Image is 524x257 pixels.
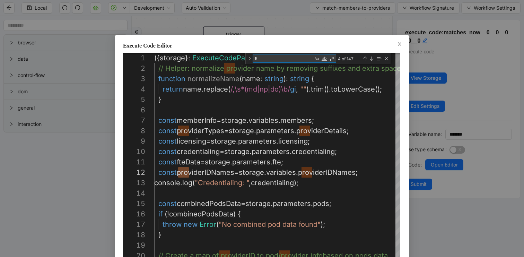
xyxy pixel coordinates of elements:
[158,116,177,125] span: const
[158,158,177,166] span: const
[160,54,185,62] span: storage
[224,147,250,156] span: storage
[154,179,180,187] span: console
[347,127,349,135] span: ;
[292,147,335,156] span: credentialing
[154,54,160,62] span: ({
[180,179,182,187] span: .
[290,75,309,83] span: string
[246,53,253,64] div: Toggle Replace
[311,75,314,83] span: {
[123,230,145,240] div: 18
[158,231,161,239] span: }
[177,168,234,177] span: providerIDNames
[211,137,236,145] span: storage
[182,179,192,187] span: log
[217,116,221,125] span: =
[123,219,145,230] div: 17
[123,136,145,146] div: 9
[216,220,219,229] span: (
[230,85,290,93] span: /,\s*(md|np|do)\b/
[330,64,407,72] span: fixes and extra spaces.
[329,55,335,62] div: Use Regular Expression (⌥⌘R)
[195,179,249,187] span: "Credentialing: "
[312,116,314,125] span: ;
[123,146,145,157] div: 10
[229,127,254,135] span: storage
[219,220,321,229] span: "No combined pod data found"
[335,147,337,156] span: ;
[200,158,205,166] span: =
[246,116,248,125] span: .
[232,158,270,166] span: parameters
[177,199,241,208] span: combinedPodsData
[192,179,195,187] span: (
[177,137,206,145] span: licensing
[296,168,298,177] span: .
[123,178,145,188] div: 13
[158,127,177,135] span: const
[158,147,177,156] span: const
[123,209,145,219] div: 16
[123,198,145,209] div: 15
[249,179,251,187] span: ,
[123,94,145,105] div: 5
[251,179,294,187] span: credentialing
[238,210,241,218] span: {
[239,75,242,83] span: (
[375,55,383,62] div: Find in Selection (⌥⌘L)
[260,75,262,83] span: :
[158,95,161,104] span: }
[177,116,217,125] span: memberInfo
[163,220,182,229] span: throw
[123,105,145,115] div: 6
[233,210,236,218] span: )
[270,158,272,166] span: .
[224,127,229,135] span: =
[254,127,256,135] span: .
[362,56,368,61] div: Previous Match (⇧Enter)
[123,63,145,74] div: 2
[123,53,145,63] div: 1
[201,85,203,93] span: .
[187,75,239,83] span: normalizeName
[384,56,389,61] div: Close (Escape)
[271,199,273,208] span: .
[158,199,177,208] span: const
[158,137,177,145] span: const
[192,54,275,62] span: ExecuteCodeParameters
[123,42,401,50] div: Execute Code Editor
[281,158,283,166] span: ;
[311,85,324,93] span: trim
[306,85,311,93] span: ).
[158,210,163,218] span: if
[280,116,312,125] span: members
[206,137,211,145] span: =
[397,41,402,47] span: close
[331,85,375,93] span: toLowerCase
[321,220,325,229] span: );
[158,168,177,177] span: const
[296,85,298,93] span: ,
[278,137,308,145] span: licensing
[356,168,358,177] span: ;
[329,199,331,208] span: ;
[264,75,283,83] span: string
[273,199,311,208] span: parameters
[123,240,145,250] div: 19
[294,179,298,187] span: );
[266,168,296,177] span: variables
[205,158,230,166] span: storage
[375,85,382,93] span: ();
[241,199,245,208] span: =
[177,158,200,166] span: fteData
[239,168,264,177] span: storage
[169,210,233,218] span: combinedPodsData
[203,85,228,93] span: replace
[123,115,145,126] div: 7
[123,126,145,136] div: 8
[123,157,145,167] div: 11
[300,85,306,93] span: ""
[158,64,330,72] span: // Helper: normalize provider name by removing suf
